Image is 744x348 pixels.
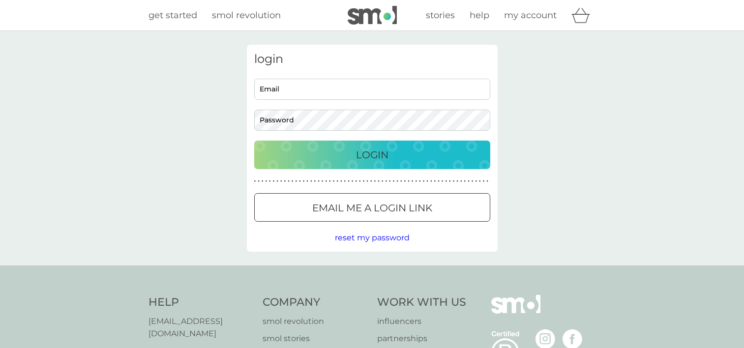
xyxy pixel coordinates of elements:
p: ● [303,179,305,184]
p: ● [348,179,350,184]
p: ● [486,179,488,184]
p: ● [483,179,485,184]
p: ● [456,179,458,184]
p: ● [434,179,436,184]
button: reset my password [335,232,410,244]
p: ● [299,179,301,184]
p: ● [352,179,354,184]
p: ● [258,179,260,184]
img: smol [348,6,397,25]
span: smol revolution [212,10,281,21]
h4: Company [263,295,367,310]
a: smol revolution [263,315,367,328]
button: Login [254,141,490,169]
p: ● [460,179,462,184]
img: smol [491,295,540,328]
p: ● [269,179,271,184]
p: ● [280,179,282,184]
p: ● [389,179,391,184]
p: ● [396,179,398,184]
span: help [470,10,489,21]
a: influencers [377,315,466,328]
p: Email me a login link [312,200,432,216]
p: ● [415,179,417,184]
a: smol revolution [212,8,281,23]
a: my account [504,8,557,23]
p: ● [322,179,324,184]
p: ● [438,179,440,184]
p: ● [426,179,428,184]
p: ● [295,179,297,184]
p: ● [370,179,372,184]
p: ● [292,179,294,184]
p: ● [453,179,455,184]
p: ● [284,179,286,184]
a: smol stories [263,332,367,345]
p: ● [333,179,335,184]
p: ● [419,179,421,184]
a: [EMAIL_ADDRESS][DOMAIN_NAME] [149,315,253,340]
p: ● [445,179,447,184]
p: ● [472,179,474,184]
p: ● [464,179,466,184]
p: ● [479,179,481,184]
div: basket [571,5,596,25]
p: ● [400,179,402,184]
p: ● [404,179,406,184]
p: ● [288,179,290,184]
h4: Help [149,295,253,310]
p: ● [306,179,308,184]
p: ● [355,179,357,184]
p: ● [393,179,395,184]
p: ● [329,179,331,184]
p: ● [423,179,425,184]
a: get started [149,8,197,23]
p: ● [430,179,432,184]
h3: login [254,52,490,66]
p: ● [378,179,380,184]
p: ● [276,179,278,184]
p: ● [385,179,387,184]
p: ● [262,179,264,184]
p: ● [412,179,414,184]
p: ● [374,179,376,184]
h4: Work With Us [377,295,466,310]
p: ● [468,179,470,184]
p: ● [442,179,444,184]
p: Login [356,147,388,163]
p: ● [408,179,410,184]
button: Email me a login link [254,193,490,222]
p: ● [359,179,361,184]
p: ● [382,179,384,184]
p: ● [449,179,451,184]
p: ● [475,179,477,184]
p: ● [325,179,327,184]
p: ● [363,179,365,184]
span: my account [504,10,557,21]
p: ● [366,179,368,184]
p: ● [336,179,338,184]
a: stories [426,8,455,23]
p: ● [344,179,346,184]
p: ● [273,179,275,184]
p: ● [340,179,342,184]
p: ● [318,179,320,184]
a: partnerships [377,332,466,345]
p: ● [265,179,267,184]
p: ● [254,179,256,184]
span: get started [149,10,197,21]
span: reset my password [335,233,410,242]
a: help [470,8,489,23]
p: ● [310,179,312,184]
span: stories [426,10,455,21]
p: ● [314,179,316,184]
